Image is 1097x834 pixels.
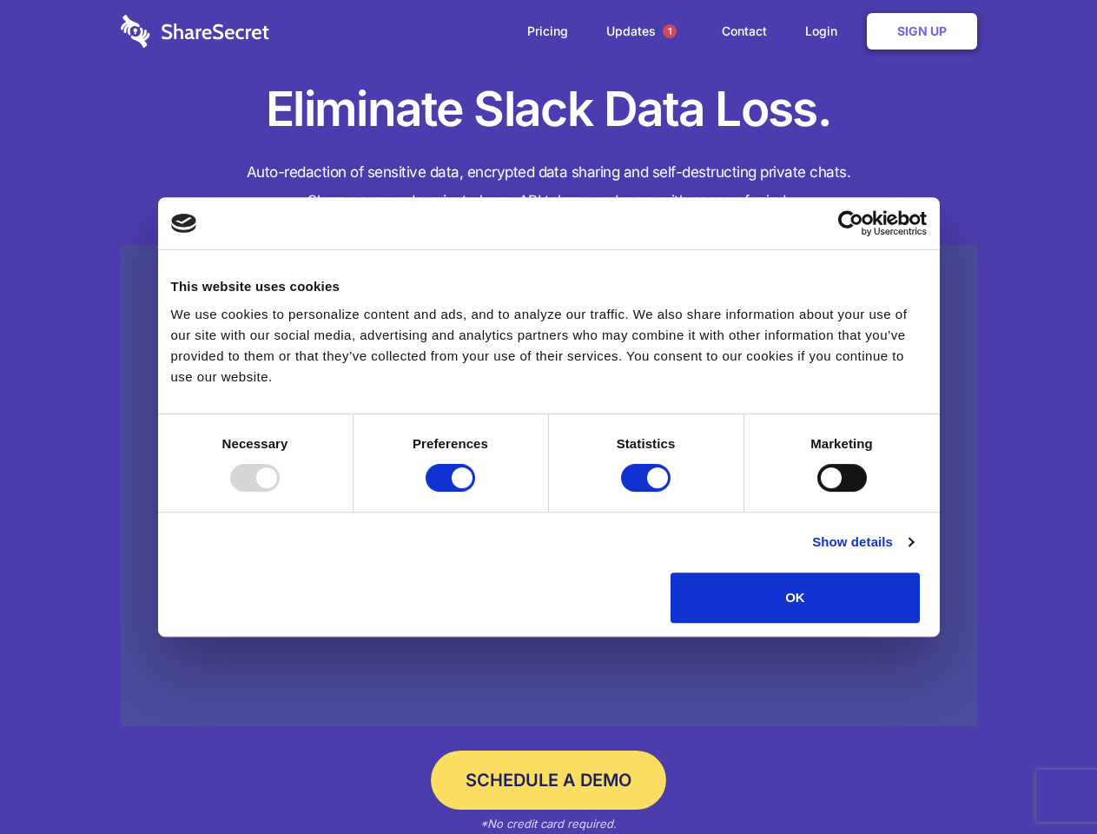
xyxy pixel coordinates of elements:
div: This website uses cookies [171,276,927,297]
a: Schedule a Demo [431,751,666,810]
a: Usercentrics Cookiebot - opens in a new window [775,210,927,236]
a: Sign Up [867,13,977,50]
a: Login [788,4,863,58]
button: OK [671,573,920,623]
a: Wistia video thumbnail [121,245,977,727]
span: 1 [663,24,677,38]
strong: Necessary [222,436,288,451]
strong: Marketing [810,436,873,451]
strong: Statistics [617,436,676,451]
h4: Auto-redaction of sensitive data, encrypted data sharing and self-destructing private chats. Shar... [121,158,977,215]
div: We use cookies to personalize content and ads, and to analyze our traffic. We also share informat... [171,304,927,387]
h1: Eliminate Slack Data Loss. [121,78,977,141]
a: Contact [704,4,784,58]
img: logo [171,214,197,233]
em: *No credit card required. [480,817,617,831]
img: logo-wordmark-white-trans-d4663122ce5f474addd5e946df7df03e33cb6a1c49d2221995e7729f52c070b2.svg [121,15,269,48]
strong: Preferences [413,436,488,451]
a: Show details [812,532,913,553]
a: Pricing [510,4,585,58]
